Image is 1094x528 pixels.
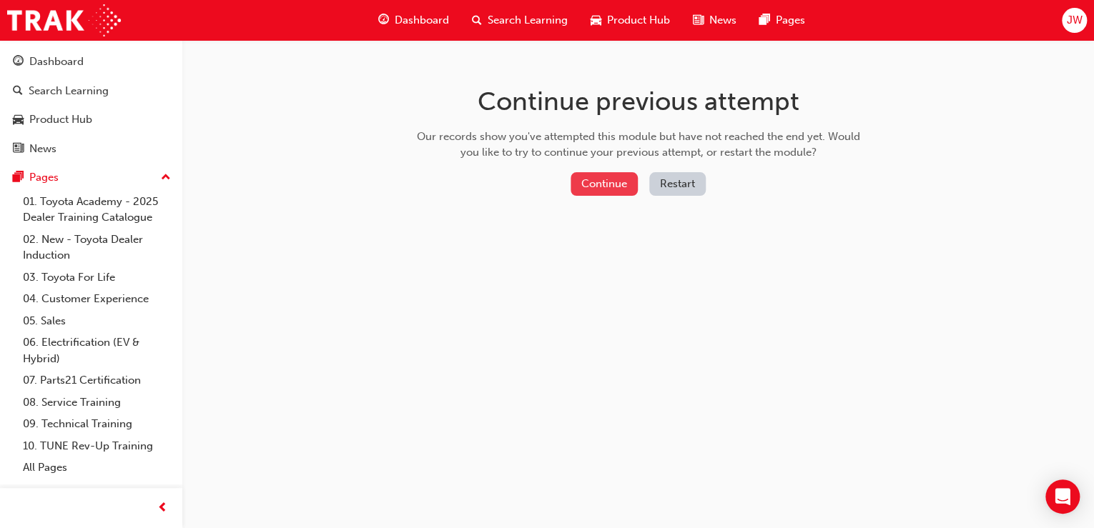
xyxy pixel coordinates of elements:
span: pages-icon [759,11,770,29]
span: prev-icon [157,499,168,517]
button: Pages [6,164,177,191]
span: up-icon [161,169,171,187]
button: Continue [571,172,638,196]
a: 06. Electrification (EV & Hybrid) [17,332,177,369]
a: pages-iconPages [748,6,817,35]
span: search-icon [13,85,23,98]
a: 02. New - Toyota Dealer Induction [17,229,177,267]
div: Dashboard [29,54,84,70]
a: 01. Toyota Academy - 2025 Dealer Training Catalogue [17,191,177,229]
span: News [709,12,736,29]
div: News [29,141,56,157]
span: guage-icon [378,11,389,29]
span: search-icon [472,11,482,29]
a: 09. Technical Training [17,413,177,435]
img: Trak [7,4,121,36]
span: car-icon [13,114,24,126]
a: News [6,136,177,162]
span: Pages [776,12,805,29]
a: 04. Customer Experience [17,288,177,310]
a: 08. Service Training [17,392,177,414]
button: Restart [649,172,706,196]
a: Product Hub [6,106,177,133]
a: guage-iconDashboard [367,6,460,35]
a: car-iconProduct Hub [579,6,681,35]
span: news-icon [13,143,24,156]
div: Open Intercom Messenger [1045,479,1080,514]
a: Dashboard [6,49,177,75]
a: Search Learning [6,78,177,104]
a: 10. TUNE Rev-Up Training [17,435,177,457]
span: car-icon [591,11,601,29]
span: guage-icon [13,56,24,69]
button: DashboardSearch LearningProduct HubNews [6,46,177,164]
span: Search Learning [488,12,568,29]
a: news-iconNews [681,6,748,35]
a: 07. Parts21 Certification [17,369,177,392]
span: Product Hub [607,12,670,29]
div: Our records show you've attempted this module but have not reached the end yet. Would you like to... [412,129,865,161]
div: Product Hub [29,111,92,128]
span: Dashboard [395,12,449,29]
button: JW [1062,8,1087,33]
div: Pages [29,169,59,186]
span: pages-icon [13,171,24,184]
span: news-icon [693,11,704,29]
div: Search Learning [29,83,109,99]
h1: Continue previous attempt [412,86,865,117]
a: search-iconSearch Learning [460,6,579,35]
span: JW [1066,12,1082,29]
a: All Pages [17,457,177,479]
a: 05. Sales [17,310,177,332]
a: 03. Toyota For Life [17,267,177,289]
